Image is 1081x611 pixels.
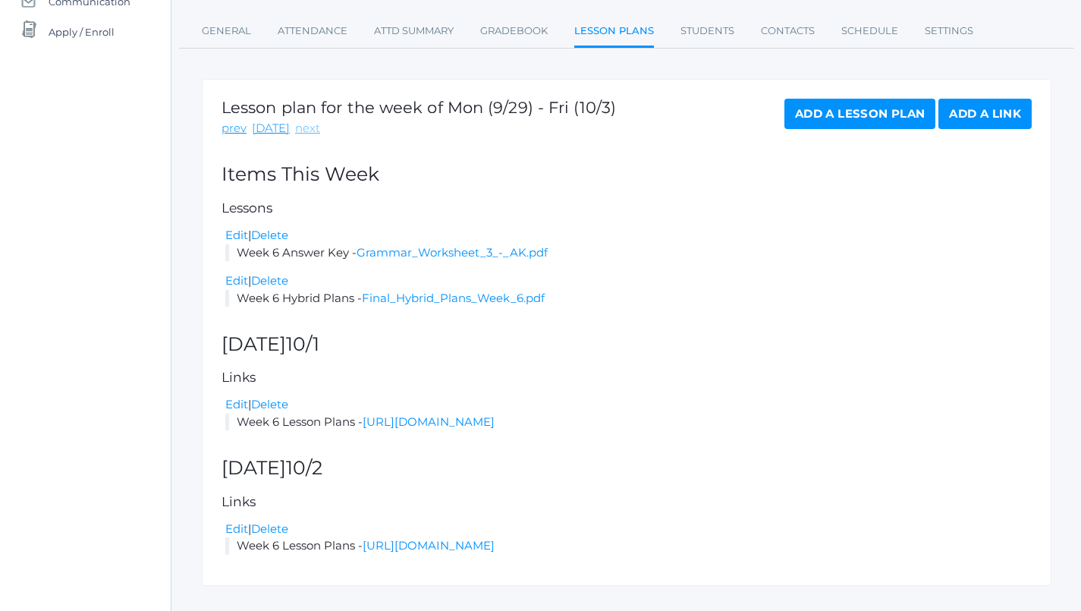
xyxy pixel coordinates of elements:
a: Contacts [761,16,815,46]
a: [URL][DOMAIN_NAME] [363,414,495,429]
h2: Items This Week [222,164,1032,185]
li: Week 6 Hybrid Plans - [225,290,1032,307]
div: | [225,272,1032,290]
a: Lesson Plans [574,16,654,49]
a: [DATE] [252,120,290,137]
a: General [202,16,251,46]
span: 10/2 [286,456,322,479]
a: Gradebook [480,16,548,46]
span: Apply / Enroll [49,17,115,47]
li: Week 6 Answer Key - [225,244,1032,262]
a: prev [222,120,247,137]
div: | [225,521,1032,538]
a: Students [680,16,734,46]
h2: [DATE] [222,334,1032,355]
a: Edit [225,397,248,411]
a: Delete [251,273,288,288]
a: Add a Lesson Plan [784,99,935,129]
a: Edit [225,228,248,242]
a: Add a Link [938,99,1032,129]
h5: Links [222,495,1032,509]
a: next [295,120,320,137]
a: Delete [251,521,288,536]
h5: Links [222,370,1032,385]
a: Attendance [278,16,347,46]
a: Final_Hybrid_Plans_Week_6.pdf [362,291,545,305]
li: Week 6 Lesson Plans - [225,537,1032,555]
div: | [225,396,1032,414]
a: Delete [251,228,288,242]
h1: Lesson plan for the week of Mon (9/29) - Fri (10/3) [222,99,616,116]
a: Schedule [841,16,898,46]
span: 10/1 [286,332,319,355]
a: Edit [225,273,248,288]
h5: Lessons [222,201,1032,216]
a: Grammar_Worksheet_3_-_AK.pdf [357,245,548,260]
a: Edit [225,521,248,536]
h2: [DATE] [222,458,1032,479]
a: Settings [925,16,973,46]
a: Attd Summary [374,16,454,46]
a: Delete [251,397,288,411]
a: [URL][DOMAIN_NAME] [363,538,495,553]
li: Week 6 Lesson Plans - [225,414,1032,431]
div: | [225,227,1032,244]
